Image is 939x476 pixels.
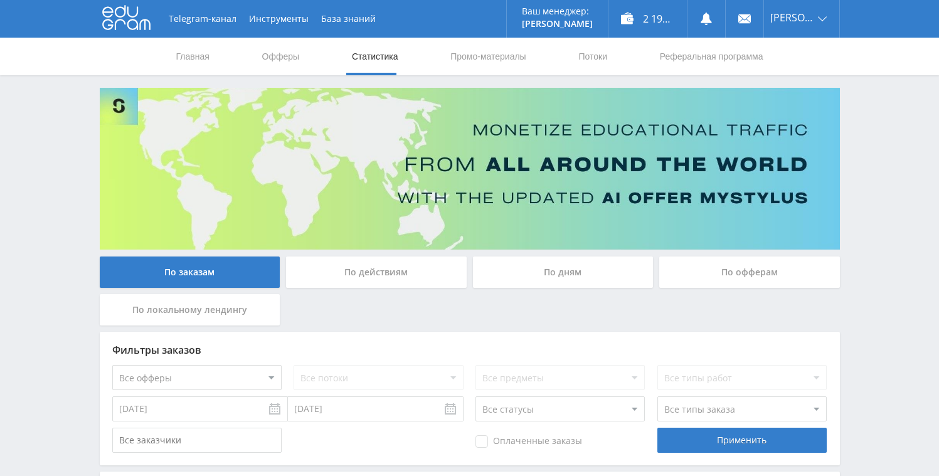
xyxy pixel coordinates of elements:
[449,38,527,75] a: Промо-материалы
[112,344,827,356] div: Фильтры заказов
[657,428,827,453] div: Применить
[473,257,654,288] div: По дням
[522,6,593,16] p: Ваш менеджер:
[659,38,765,75] a: Реферальная программа
[351,38,400,75] a: Статистика
[522,19,593,29] p: [PERSON_NAME]
[577,38,608,75] a: Потоки
[475,435,582,448] span: Оплаченные заказы
[659,257,840,288] div: По офферам
[770,13,814,23] span: [PERSON_NAME]
[100,88,840,250] img: Banner
[100,257,280,288] div: По заказам
[100,294,280,325] div: По локальному лендингу
[261,38,301,75] a: Офферы
[112,428,282,453] input: Все заказчики
[286,257,467,288] div: По действиям
[175,38,211,75] a: Главная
